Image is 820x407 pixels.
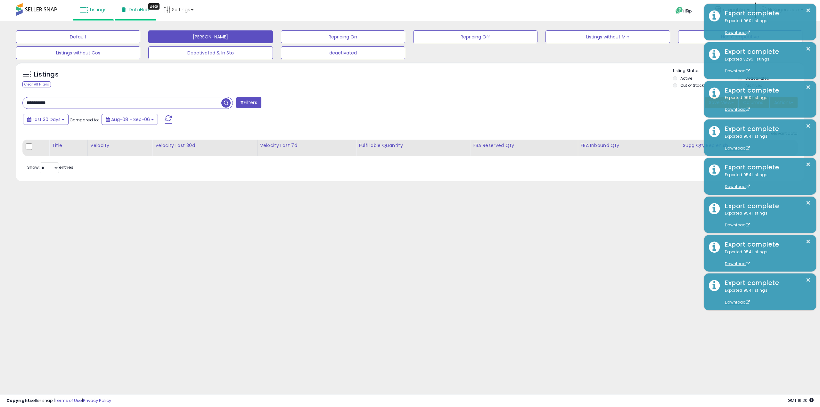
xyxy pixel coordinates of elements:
[725,184,750,189] a: Download
[806,199,811,207] button: ×
[673,68,804,74] p: Listing States:
[581,142,677,149] div: FBA inbound Qty
[473,142,575,149] div: FBA Reserved Qty
[359,142,468,149] div: Fulfillable Quantity
[16,30,140,43] button: Default
[725,107,750,112] a: Download
[102,114,158,125] button: Aug-08 - Sep-06
[680,83,704,88] label: Out of Stock
[725,30,750,35] a: Download
[720,86,811,95] div: Export complete
[720,134,811,151] div: Exported 954 listings.
[675,6,683,14] i: Get Help
[725,145,750,151] a: Download
[806,122,811,130] button: ×
[90,6,107,13] span: Listings
[720,201,811,211] div: Export complete
[129,6,149,13] span: DataHub
[806,238,811,246] button: ×
[148,3,160,10] div: Tooltip anchor
[720,18,811,36] div: Exported 960 listings.
[720,163,811,172] div: Export complete
[22,81,51,87] div: Clear All Filters
[806,83,811,91] button: ×
[281,46,405,59] button: deactivated
[34,70,59,79] h5: Listings
[720,95,811,113] div: Exported 960 listings.
[680,140,797,156] th: Please note that this number is a calculation based on your required days of coverage and your ve...
[27,164,73,170] span: Show: entries
[90,142,150,149] div: Velocity
[52,142,85,149] div: Title
[281,30,405,43] button: Repricing On
[720,124,811,134] div: Export complete
[16,46,140,59] button: Listings without Cos
[806,276,811,284] button: ×
[148,30,273,43] button: [PERSON_NAME]
[720,278,811,288] div: Export complete
[260,142,354,149] div: Velocity Last 7d
[148,46,273,59] button: Deactivated & In Sto
[725,222,750,228] a: Download
[725,299,750,305] a: Download
[670,2,704,21] a: Help
[678,30,802,43] button: Non Competitive
[413,30,537,43] button: Repricing Off
[720,210,811,228] div: Exported 954 listings.
[33,116,61,123] span: Last 30 Days
[720,172,811,190] div: Exported 954 listings.
[720,47,811,56] div: Export complete
[720,240,811,249] div: Export complete
[806,6,811,14] button: ×
[720,249,811,267] div: Exported 954 listings.
[720,9,811,18] div: Export complete
[545,30,670,43] button: Listings without Min
[725,68,750,74] a: Download
[236,97,261,108] button: Filters
[70,117,99,123] span: Compared to:
[725,261,750,266] a: Download
[720,288,811,305] div: Exported 954 listings.
[806,160,811,168] button: ×
[683,142,795,149] div: Sugg Qty Replenish
[806,45,811,53] button: ×
[683,8,692,14] span: Help
[680,76,692,81] label: Active
[155,142,254,149] div: Velocity Last 30d
[23,114,69,125] button: Last 30 Days
[111,116,150,123] span: Aug-08 - Sep-06
[720,56,811,74] div: Exported 3295 listings.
